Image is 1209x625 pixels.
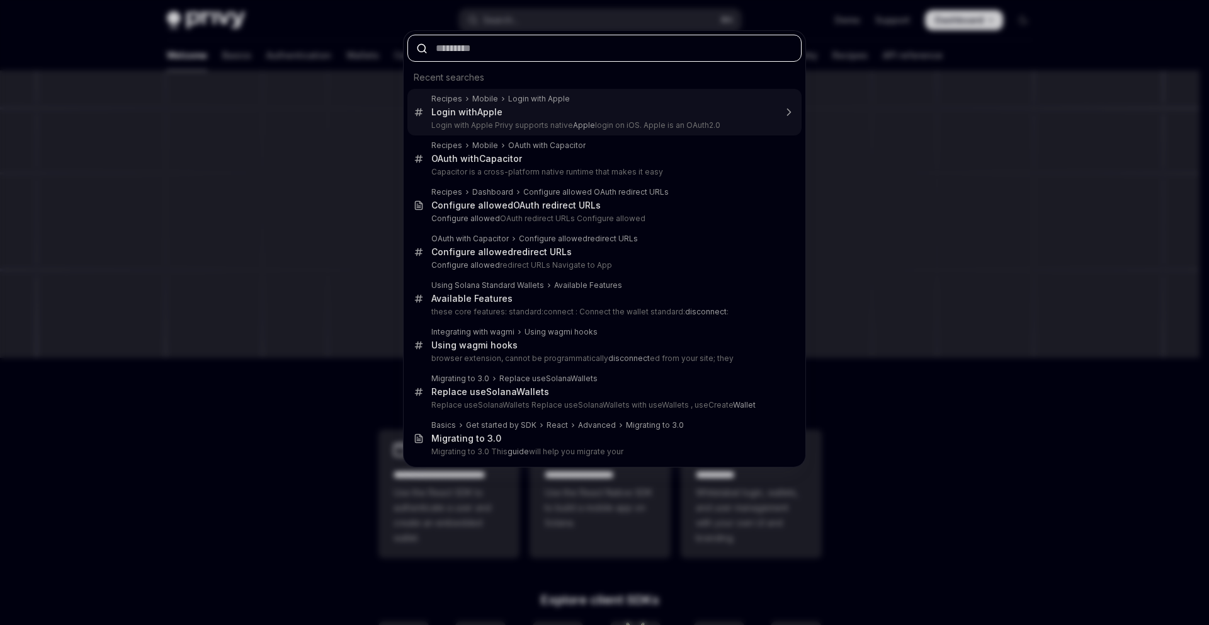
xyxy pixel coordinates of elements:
[547,420,568,430] div: React
[414,71,484,84] span: Recent searches
[431,140,462,151] div: Recipes
[431,94,462,104] div: Recipes
[431,327,514,337] div: Integrating with wagmi
[525,327,598,337] div: Using wagmi hooks
[733,400,756,410] b: Wallet
[479,153,522,164] b: Capacitor
[431,120,775,130] p: Login with Apple Privy supports native login on iOS. Apple is an OAuth2.0
[523,187,669,197] div: Configure allowed OAuth redirect URLs
[431,167,775,177] p: Capacitor is a cross-platform native runtime that makes it easy
[554,280,622,290] div: Available Features
[519,234,587,243] b: Configure allowed
[431,280,544,290] div: Using Solana Standard Wallets
[472,94,498,104] div: Mobile
[431,246,513,257] b: Configure allowed
[431,433,501,444] div: Migrating to 3.0
[431,353,775,364] p: browser extension, cannot be programmatically ed from your site; they
[499,374,598,384] div: Replace useSolana s
[431,234,509,244] div: OAuth with Capacitor
[685,307,727,316] b: disconnect
[431,187,462,197] div: Recipes
[431,447,775,457] p: Migrating to 3.0 This will help you migrate your
[431,246,572,258] div: redirect URLs
[508,447,529,456] b: guide
[477,106,502,117] b: Apple
[508,94,570,104] div: Login with Apple
[431,386,549,398] div: Replace useSolana s
[431,307,775,317] p: these core features: standard:connect : Connect the wallet standard: :
[431,214,500,223] b: Configure allowed
[431,374,489,384] div: Migrating to 3.0
[570,374,593,383] b: Wallet
[431,400,775,410] p: Replace useSolanaWallets Replace useSolanaWallets with useWallets , useCreate
[578,420,616,430] div: Advanced
[519,234,638,244] div: redirect URLs
[431,420,456,430] div: Basics
[431,260,500,270] b: Configure allowed
[516,386,544,397] b: Wallet
[608,353,650,363] b: disconnect
[573,120,595,130] b: Apple
[472,187,513,197] div: Dashboard
[626,420,684,430] div: Migrating to 3.0
[431,260,775,270] p: redirect URLs Navigate to App
[431,200,601,211] div: OAuth redirect URLs
[472,140,498,151] div: Mobile
[431,153,522,164] div: OAuth with
[466,420,536,430] div: Get started by SDK
[431,293,513,304] div: Available Features
[431,106,502,118] div: Login with
[431,340,518,351] div: Using wagmi hooks
[431,200,513,210] b: Configure allowed
[431,214,775,224] p: OAuth redirect URLs Configure allowed
[508,140,586,151] div: OAuth with Capacitor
